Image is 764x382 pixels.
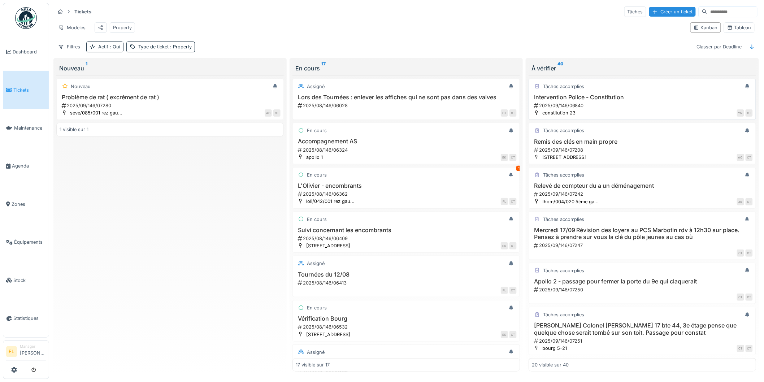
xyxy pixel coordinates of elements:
[737,249,744,257] div: CT
[542,109,576,116] div: constitution 23
[6,344,46,361] a: FL Manager[PERSON_NAME]
[108,44,120,49] span: : Oui
[13,315,46,322] span: Statistiques
[624,6,646,17] div: Tâches
[3,299,49,337] a: Statistiques
[543,172,585,178] div: Tâches accomplies
[3,71,49,109] a: Tickets
[543,267,585,274] div: Tâches accomplies
[70,109,122,116] div: seve/085/001 rez gau...
[297,324,517,330] div: 2025/08/146/06532
[649,7,696,17] div: Créer un ticket
[13,48,46,55] span: Dashboard
[307,260,325,267] div: Assigné
[501,198,508,205] div: FL
[296,315,517,322] h3: Vérification Bourg
[297,191,517,197] div: 2025/08/146/06362
[509,198,517,205] div: CT
[694,42,745,52] div: Classer par Deadline
[55,42,83,52] div: Filtres
[307,127,327,134] div: En cours
[509,331,517,338] div: CT
[55,22,89,33] div: Modèles
[746,294,753,301] div: CT
[533,242,753,249] div: 2025/09/146/07247
[542,198,599,205] div: thom/004/020 5ème ga...
[15,7,37,29] img: Badge_color-CXgf-gQk.svg
[321,64,326,73] sup: 17
[12,201,46,208] span: Zones
[516,166,521,171] div: 1
[509,109,517,117] div: CT
[71,83,91,90] div: Nouveau
[98,43,120,50] div: Actif
[542,345,567,352] div: bourg 5-21
[533,102,753,109] div: 2025/09/146/06840
[6,346,17,357] li: FL
[532,94,753,101] h3: Intervention Police - Constitution
[746,345,753,352] div: CT
[86,64,87,73] sup: 1
[737,345,744,352] div: CT
[737,198,744,205] div: JR
[533,338,753,344] div: 2025/09/146/07251
[543,216,585,223] div: Tâches accomplies
[532,278,753,285] h3: Apollo 2 - passage pour fermer la porte du 9e qui claquerait
[532,182,753,189] h3: Relevé de compteur du a un déménagement
[297,102,517,109] div: 2025/08/146/06028
[20,344,46,359] li: [PERSON_NAME]
[533,147,753,153] div: 2025/09/146/07208
[12,162,46,169] span: Agenda
[533,286,753,293] div: 2025/09/146/07250
[296,94,517,101] h3: Lors des Tournées : enlever les affiches qui ne sont pas dans des valves
[3,33,49,71] a: Dashboard
[306,331,350,338] div: [STREET_ADDRESS]
[737,154,744,161] div: AO
[509,154,517,161] div: CT
[138,43,192,50] div: Type de ticket
[297,279,517,286] div: 2025/08/146/06413
[295,64,517,73] div: En cours
[307,216,327,223] div: En cours
[113,24,132,31] div: Property
[307,349,325,356] div: Assigné
[3,147,49,185] a: Agenda
[13,277,46,284] span: Stock
[306,242,350,249] div: [STREET_ADDRESS]
[13,87,46,94] span: Tickets
[532,322,753,336] h3: [PERSON_NAME] Colonel [PERSON_NAME] 17 bte 44, 3e étage pense que quelque chose serait tombé sur ...
[297,235,517,242] div: 2025/08/146/06409
[296,182,517,189] h3: L'Olivier - encombrants
[746,249,753,257] div: CT
[60,126,88,133] div: 1 visible sur 1
[746,198,753,205] div: CT
[307,172,327,178] div: En cours
[296,227,517,234] h3: Suivi concernant les encombrants
[543,127,585,134] div: Tâches accomplies
[59,64,281,73] div: Nouveau
[307,83,325,90] div: Assigné
[296,271,517,278] h3: Tournées du 12/08
[3,109,49,147] a: Maintenance
[531,64,753,73] div: À vérifier
[501,287,508,294] div: FL
[297,147,517,153] div: 2025/08/146/06324
[3,223,49,261] a: Équipements
[296,138,517,145] h3: Accompagnement AS
[557,64,564,73] sup: 40
[60,94,281,101] h3: Problème de rat ( excrément de rat )
[61,102,281,109] div: 2025/09/146/07280
[71,8,94,15] strong: Tickets
[694,24,718,31] div: Kanban
[306,198,355,205] div: loli/042/001 rez gau...
[20,344,46,349] div: Manager
[169,44,192,49] span: : Property
[737,294,744,301] div: CT
[273,109,281,117] div: CT
[307,304,327,311] div: En cours
[532,138,753,145] h3: Remis des clés en main propre
[265,109,272,117] div: AO
[727,24,751,31] div: Tableau
[543,311,585,318] div: Tâches accomplies
[501,242,508,249] div: EK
